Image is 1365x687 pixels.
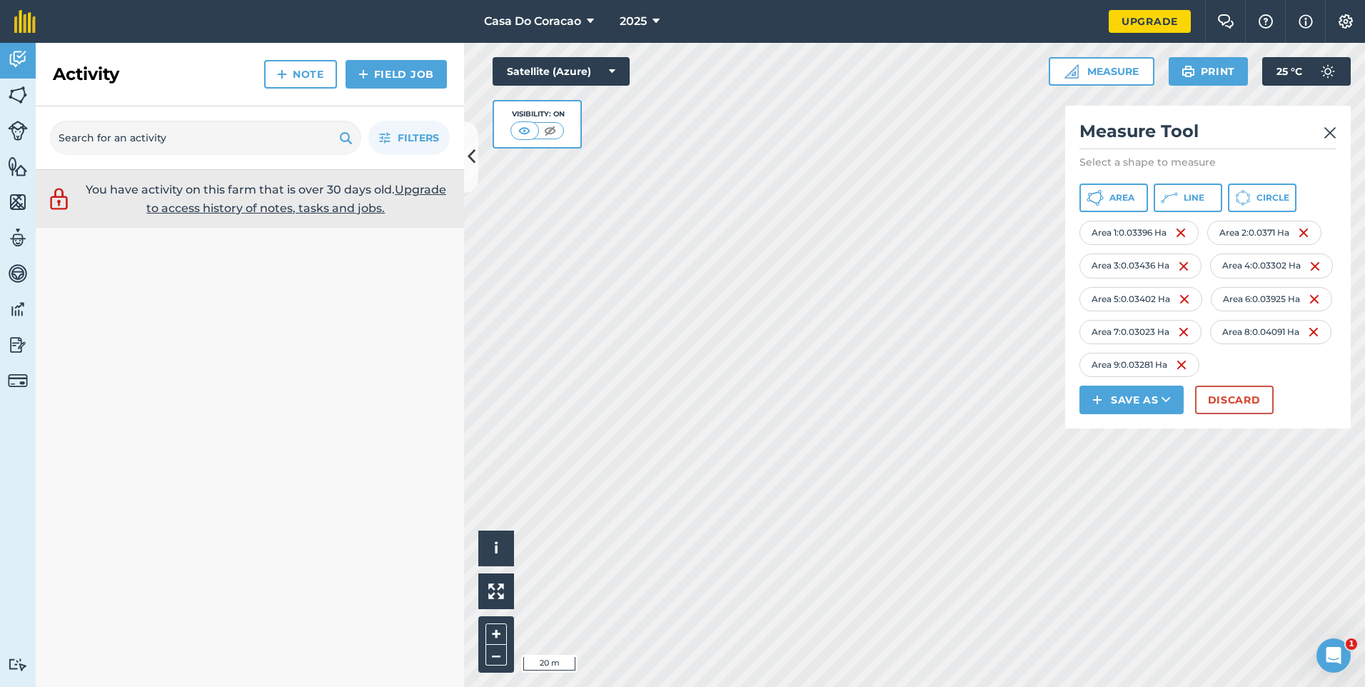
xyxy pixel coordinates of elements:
[53,63,119,86] h2: Activity
[1299,13,1313,30] img: svg+xml;base64,PHN2ZyB4bWxucz0iaHR0cDovL3d3dy53My5vcmcvMjAwMC9zdmciIHdpZHRoPSIxNyIgaGVpZ2h0PSIxNy...
[1256,192,1289,204] span: Circle
[8,371,28,391] img: svg+xml;base64,PD94bWwgdmVyc2lvbj0iMS4wIiBlbmNvZGluZz0idXRmLTgiPz4KPCEtLSBHZW5lcmF0b3I6IEFkb2JlIE...
[1276,57,1302,86] span: 25 ° C
[1109,10,1191,33] a: Upgrade
[1228,184,1296,212] button: Circle
[1079,155,1336,169] p: Select a shape to measure
[1308,324,1319,341] img: svg+xml;base64,PHN2ZyB4bWxucz0iaHR0cDovL3d3dy53My5vcmcvMjAwMC9zdmciIHdpZHRoPSIxNiIgaGVpZ2h0PSIyNC...
[1195,386,1274,414] button: Discard
[46,186,71,212] img: svg+xml;base64,PD94bWwgdmVyc2lvbj0iMS4wIiBlbmNvZGluZz0idXRmLTgiPz4KPCEtLSBHZW5lcmF0b3I6IEFkb2JlIE...
[1257,14,1274,29] img: A question mark icon
[620,13,647,30] span: 2025
[8,263,28,284] img: svg+xml;base64,PD94bWwgdmVyc2lvbj0iMS4wIiBlbmNvZGluZz0idXRmLTgiPz4KPCEtLSBHZW5lcmF0b3I6IEFkb2JlIE...
[1079,353,1199,377] div: Area 9 : 0.03281 Ha
[1079,221,1199,245] div: Area 1 : 0.03396 Ha
[510,109,565,120] div: Visibility: On
[1154,184,1222,212] button: Line
[146,183,446,215] a: Upgrade to access history of notes, tasks and jobs.
[1175,224,1187,241] img: svg+xml;base64,PHN2ZyB4bWxucz0iaHR0cDovL3d3dy53My5vcmcvMjAwMC9zdmciIHdpZHRoPSIxNiIgaGVpZ2h0PSIyNC...
[1217,14,1234,29] img: Two speech bubbles overlapping with the left bubble in the forefront
[368,121,450,155] button: Filters
[8,49,28,70] img: svg+xml;base64,PD94bWwgdmVyc2lvbj0iMS4wIiBlbmNvZGluZz0idXRmLTgiPz4KPCEtLSBHZW5lcmF0b3I6IEFkb2JlIE...
[8,121,28,141] img: svg+xml;base64,PD94bWwgdmVyc2lvbj0iMS4wIiBlbmNvZGluZz0idXRmLTgiPz4KPCEtLSBHZW5lcmF0b3I6IEFkb2JlIE...
[1207,221,1321,245] div: Area 2 : 0.0371 Ha
[1092,391,1102,408] img: svg+xml;base64,PHN2ZyB4bWxucz0iaHR0cDovL3d3dy53My5vcmcvMjAwMC9zdmciIHdpZHRoPSIxNCIgaGVpZ2h0PSIyNC...
[398,130,439,146] span: Filters
[1079,386,1184,414] button: Save as
[494,539,498,557] span: i
[1079,287,1202,311] div: Area 5 : 0.03402 Ha
[478,531,514,566] button: i
[50,121,361,155] input: Search for an activity
[1184,192,1204,204] span: Line
[8,227,28,249] img: svg+xml;base64,PD94bWwgdmVyc2lvbj0iMS4wIiBlbmNvZGluZz0idXRmLTgiPz4KPCEtLSBHZW5lcmF0b3I6IEFkb2JlIE...
[1178,258,1189,275] img: svg+xml;base64,PHN2ZyB4bWxucz0iaHR0cDovL3d3dy53My5vcmcvMjAwMC9zdmciIHdpZHRoPSIxNiIgaGVpZ2h0PSIyNC...
[1176,356,1187,373] img: svg+xml;base64,PHN2ZyB4bWxucz0iaHR0cDovL3d3dy53My5vcmcvMjAwMC9zdmciIHdpZHRoPSIxNiIgaGVpZ2h0PSIyNC...
[515,124,533,138] img: svg+xml;base64,PHN2ZyB4bWxucz0iaHR0cDovL3d3dy53My5vcmcvMjAwMC9zdmciIHdpZHRoPSI1MCIgaGVpZ2h0PSI0MC...
[277,66,287,83] img: svg+xml;base64,PHN2ZyB4bWxucz0iaHR0cDovL3d3dy53My5vcmcvMjAwMC9zdmciIHdpZHRoPSIxNCIgaGVpZ2h0PSIyNC...
[1262,57,1351,86] button: 25 °C
[1064,64,1079,79] img: Ruler icon
[493,57,630,86] button: Satellite (Azure)
[1316,638,1351,673] iframe: Intercom live chat
[1346,638,1357,650] span: 1
[1309,258,1321,275] img: svg+xml;base64,PHN2ZyB4bWxucz0iaHR0cDovL3d3dy53My5vcmcvMjAwMC9zdmciIHdpZHRoPSIxNiIgaGVpZ2h0PSIyNC...
[1109,192,1134,204] span: Area
[8,156,28,177] img: svg+xml;base64,PHN2ZyB4bWxucz0iaHR0cDovL3d3dy53My5vcmcvMjAwMC9zdmciIHdpZHRoPSI1NiIgaGVpZ2h0PSI2MC...
[488,583,504,599] img: Four arrows, one pointing top left, one top right, one bottom right and the last bottom left
[484,13,581,30] span: Casa Do Coracao
[1079,184,1148,212] button: Area
[1298,224,1309,241] img: svg+xml;base64,PHN2ZyB4bWxucz0iaHR0cDovL3d3dy53My5vcmcvMjAwMC9zdmciIHdpZHRoPSIxNiIgaGVpZ2h0PSIyNC...
[1079,254,1202,278] div: Area 3 : 0.03436 Ha
[8,191,28,213] img: svg+xml;base64,PHN2ZyB4bWxucz0iaHR0cDovL3d3dy53My5vcmcvMjAwMC9zdmciIHdpZHRoPSI1NiIgaGVpZ2h0PSI2MC...
[264,60,337,89] a: Note
[1337,14,1354,29] img: A cog icon
[346,60,447,89] a: Field Job
[485,645,507,666] button: –
[8,658,28,671] img: svg+xml;base64,PD94bWwgdmVyc2lvbj0iMS4wIiBlbmNvZGluZz0idXRmLTgiPz4KPCEtLSBHZW5lcmF0b3I6IEFkb2JlIE...
[8,334,28,356] img: svg+xml;base64,PD94bWwgdmVyc2lvbj0iMS4wIiBlbmNvZGluZz0idXRmLTgiPz4KPCEtLSBHZW5lcmF0b3I6IEFkb2JlIE...
[1179,291,1190,308] img: svg+xml;base64,PHN2ZyB4bWxucz0iaHR0cDovL3d3dy53My5vcmcvMjAwMC9zdmciIHdpZHRoPSIxNiIgaGVpZ2h0PSIyNC...
[1079,320,1202,344] div: Area 7 : 0.03023 Ha
[79,181,453,217] p: You have activity on this farm that is over 30 days old.
[1211,287,1332,311] div: Area 6 : 0.03925 Ha
[1178,324,1189,341] img: svg+xml;base64,PHN2ZyB4bWxucz0iaHR0cDovL3d3dy53My5vcmcvMjAwMC9zdmciIHdpZHRoPSIxNiIgaGVpZ2h0PSIyNC...
[1210,320,1331,344] div: Area 8 : 0.04091 Ha
[1314,57,1342,86] img: svg+xml;base64,PD94bWwgdmVyc2lvbj0iMS4wIiBlbmNvZGluZz0idXRmLTgiPz4KPCEtLSBHZW5lcmF0b3I6IEFkb2JlIE...
[1049,57,1154,86] button: Measure
[8,299,28,320] img: svg+xml;base64,PD94bWwgdmVyc2lvbj0iMS4wIiBlbmNvZGluZz0idXRmLTgiPz4KPCEtLSBHZW5lcmF0b3I6IEFkb2JlIE...
[485,623,507,645] button: +
[541,124,559,138] img: svg+xml;base64,PHN2ZyB4bWxucz0iaHR0cDovL3d3dy53My5vcmcvMjAwMC9zdmciIHdpZHRoPSI1MCIgaGVpZ2h0PSI0MC...
[1079,120,1336,149] h2: Measure Tool
[8,84,28,106] img: svg+xml;base64,PHN2ZyB4bWxucz0iaHR0cDovL3d3dy53My5vcmcvMjAwMC9zdmciIHdpZHRoPSI1NiIgaGVpZ2h0PSI2MC...
[14,10,36,33] img: fieldmargin Logo
[339,129,353,146] img: svg+xml;base64,PHN2ZyB4bWxucz0iaHR0cDovL3d3dy53My5vcmcvMjAwMC9zdmciIHdpZHRoPSIxOSIgaGVpZ2h0PSIyNC...
[1324,124,1336,141] img: svg+xml;base64,PHN2ZyB4bWxucz0iaHR0cDovL3d3dy53My5vcmcvMjAwMC9zdmciIHdpZHRoPSIyMiIgaGVpZ2h0PSIzMC...
[1169,57,1249,86] button: Print
[1309,291,1320,308] img: svg+xml;base64,PHN2ZyB4bWxucz0iaHR0cDovL3d3dy53My5vcmcvMjAwMC9zdmciIHdpZHRoPSIxNiIgaGVpZ2h0PSIyNC...
[1210,254,1333,278] div: Area 4 : 0.03302 Ha
[1182,63,1195,80] img: svg+xml;base64,PHN2ZyB4bWxucz0iaHR0cDovL3d3dy53My5vcmcvMjAwMC9zdmciIHdpZHRoPSIxOSIgaGVpZ2h0PSIyNC...
[358,66,368,83] img: svg+xml;base64,PHN2ZyB4bWxucz0iaHR0cDovL3d3dy53My5vcmcvMjAwMC9zdmciIHdpZHRoPSIxNCIgaGVpZ2h0PSIyNC...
